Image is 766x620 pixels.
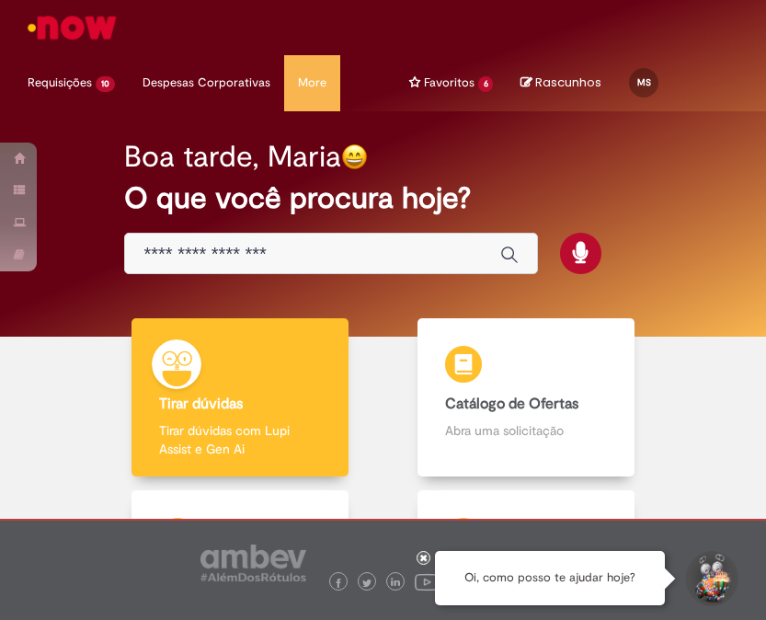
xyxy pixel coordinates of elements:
p: Tirar dúvidas com Lupi Assist e Gen Ai [159,421,321,458]
a: Favoritos : 6 [395,55,508,110]
img: ServiceNow [25,9,120,46]
img: happy-face.png [341,144,368,170]
img: logo_footer_facebook.png [334,579,343,588]
a: Requisições : 10 [14,55,129,110]
a: Tirar dúvidas Tirar dúvidas com Lupi Assist e Gen Ai [97,318,383,477]
span: 6 [478,76,494,92]
img: logo_footer_ambev_rotulo_gray.png [200,545,306,581]
div: Oi, como posso te ajudar hoje? [435,551,665,605]
ul: Menu Cabeçalho [368,55,395,111]
ul: Menu Cabeçalho [14,55,129,111]
span: 10 [96,76,115,92]
span: Favoritos [424,74,474,92]
span: Requisições [28,74,92,92]
ul: Menu Cabeçalho [129,55,284,111]
img: logo_footer_linkedin.png [391,578,400,589]
img: logo_footer_twitter.png [362,579,372,588]
h2: Boa tarde, Maria [124,141,341,173]
img: logo_footer_youtube.png [415,569,439,593]
span: MS [637,76,651,88]
b: Catálogo de Ofertas [445,395,578,413]
a: Despesas Corporativas : [129,55,284,110]
b: Tirar dúvidas [159,395,243,413]
ul: Menu Cabeçalho [284,55,340,111]
a: MS [615,55,678,92]
span: More [298,74,326,92]
h2: O que você procura hoje? [124,182,641,214]
a: No momento, sua lista de rascunhos tem 0 Itens [520,74,601,91]
a: Catálogo de Ofertas Abra uma solicitação [383,318,670,477]
button: Iniciar Conversa de Suporte [683,551,738,606]
p: Abra uma solicitação [445,421,607,440]
ul: Menu Cabeçalho [340,55,368,111]
span: Despesas Corporativas [143,74,270,92]
ul: Menu Cabeçalho [395,55,508,111]
a: More : 4 [284,55,340,110]
span: Rascunhos [535,74,601,91]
